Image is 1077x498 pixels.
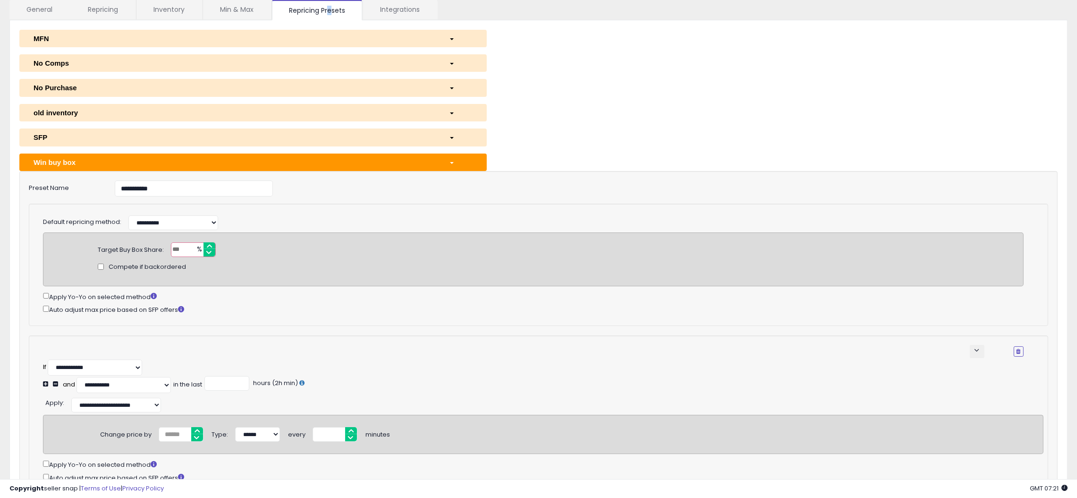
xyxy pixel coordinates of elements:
div: SFP [26,132,442,142]
div: every [288,427,305,439]
button: No Purchase [19,79,487,96]
div: old inventory [26,108,442,118]
label: Preset Name [22,180,108,193]
div: Auto adjust max price based on SFP offers [43,472,1043,482]
button: No Comps [19,54,487,72]
div: Change price by [100,427,152,439]
div: seller snap | | [9,484,164,493]
div: Apply Yo-Yo on selected method [43,291,1024,301]
strong: Copyright [9,484,44,493]
button: Win buy box [19,154,487,171]
label: Default repricing method: [43,218,121,227]
div: MFN [26,34,442,43]
div: in the last [173,380,202,389]
div: Target Buy Box Share: [98,242,164,255]
span: keyboard_arrow_down [973,346,982,355]
div: : [45,395,64,408]
i: Remove Condition [1017,349,1021,354]
span: Apply [45,398,63,407]
div: minutes [365,427,390,439]
div: Win buy box [26,157,442,167]
button: keyboard_arrow_down [970,345,984,358]
a: Terms of Use [81,484,121,493]
div: Apply Yo-Yo on selected method [43,459,1043,469]
button: SFP [19,129,487,146]
span: % [191,243,206,257]
a: Privacy Policy [122,484,164,493]
button: MFN [19,30,487,47]
span: Compete if backordered [109,263,186,272]
span: 2025-09-15 07:21 GMT [1030,484,1068,493]
button: old inventory [19,104,487,121]
div: Type: [212,427,228,439]
div: Auto adjust max price based on SFP offers [43,304,1024,314]
div: No Purchase [26,83,442,93]
span: hours (2h min) [252,378,298,387]
div: No Comps [26,58,442,68]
